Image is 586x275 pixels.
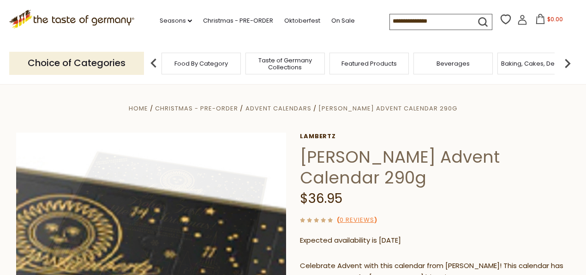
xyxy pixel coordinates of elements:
a: Lambertz [300,133,570,140]
a: Advent Calendars [245,104,311,113]
span: $36.95 [300,189,342,208]
a: Taste of Germany Collections [248,57,322,71]
a: Featured Products [341,60,397,67]
a: Beverages [437,60,470,67]
a: 0 Reviews [340,215,374,225]
a: Oktoberfest [284,16,320,26]
a: Food By Category [174,60,228,67]
span: ( ) [337,215,377,224]
img: next arrow [558,54,577,73]
a: Christmas - PRE-ORDER [155,104,238,113]
a: Seasons [160,16,192,26]
span: $0.00 [547,15,563,23]
a: Home [129,104,148,113]
button: $0.00 [529,14,568,28]
a: Christmas - PRE-ORDER [203,16,273,26]
h1: [PERSON_NAME] Advent Calendar 290g [300,147,570,188]
img: previous arrow [144,54,163,73]
p: Choice of Categories [9,52,144,74]
a: [PERSON_NAME] Advent Calendar 290g [318,104,457,113]
a: Baking, Cakes, Desserts [501,60,573,67]
a: On Sale [331,16,355,26]
p: Expected availability is [DATE] [300,235,570,246]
